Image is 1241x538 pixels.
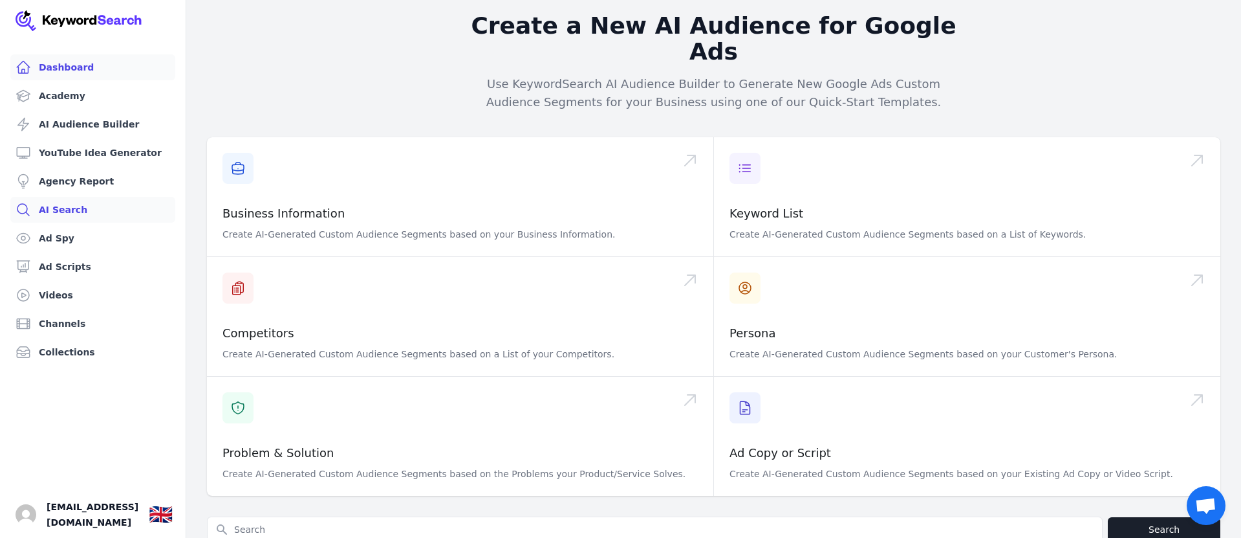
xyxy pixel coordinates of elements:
button: 🇬🇧 [149,502,173,528]
p: Use KeywordSearch AI Audience Builder to Generate New Google Ads Custom Audience Segments for you... [466,75,962,111]
a: Ad Copy or Script [729,446,831,460]
div: 🇬🇧 [149,503,173,526]
a: Competitors [222,326,294,340]
button: Open user button [16,504,36,525]
a: Ad Spy [10,225,175,251]
a: Business Information [222,207,345,220]
a: Dashboard [10,54,175,80]
a: Ad Scripts [10,254,175,280]
a: Channels [10,311,175,337]
h2: Create a New AI Audience for Google Ads [466,13,962,65]
a: Persona [729,326,776,340]
a: Problem & Solution [222,446,334,460]
div: Open chat [1187,486,1225,525]
img: Your Company [16,10,142,31]
a: Collections [10,339,175,365]
a: Academy [10,83,175,109]
a: YouTube Idea Generator [10,140,175,166]
a: Videos [10,282,175,308]
a: AI Audience Builder [10,111,175,137]
a: AI Search [10,197,175,223]
a: Keyword List [729,207,803,220]
span: [EMAIL_ADDRESS][DOMAIN_NAME] [47,499,138,530]
a: Agency Report [10,168,175,194]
